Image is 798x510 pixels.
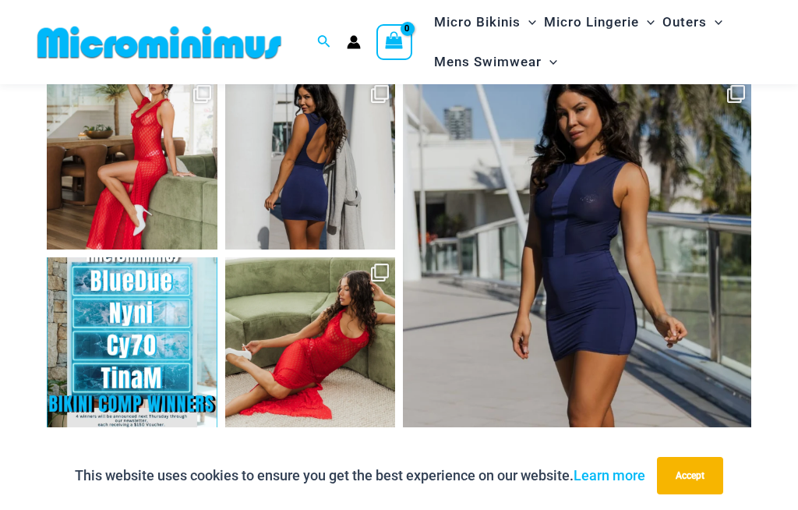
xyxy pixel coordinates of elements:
img: MM SHOP LOGO FLAT [31,25,288,60]
span: Outers [662,2,707,42]
span: Micro Bikinis [434,2,521,42]
a: Micro BikinisMenu ToggleMenu Toggle [430,2,540,42]
a: Learn more [574,467,645,483]
svg: Clone [371,264,389,282]
button: Accept [657,457,723,494]
svg: Clone [193,85,211,103]
a: Mens SwimwearMenu ToggleMenu Toggle [430,42,561,82]
a: View Shopping Cart, empty [376,24,412,60]
span: Menu Toggle [639,2,655,42]
svg: Clone [727,85,745,103]
svg: Clone [371,85,389,103]
span: Menu Toggle [542,42,557,82]
span: Micro Lingerie [544,2,639,42]
span: Menu Toggle [521,2,536,42]
p: This website uses cookies to ensure you get the best experience on our website. [75,464,645,487]
a: Search icon link [317,33,331,52]
span: Mens Swimwear [434,42,542,82]
a: Micro LingerieMenu ToggleMenu Toggle [540,2,659,42]
a: OutersMenu ToggleMenu Toggle [659,2,726,42]
span: Menu Toggle [707,2,722,42]
a: Account icon link [347,35,361,49]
